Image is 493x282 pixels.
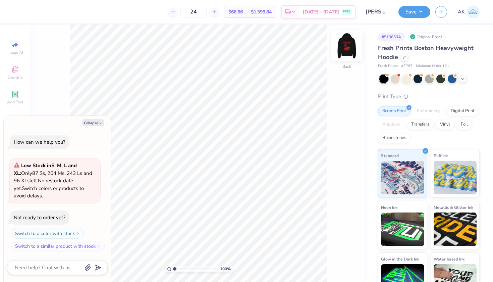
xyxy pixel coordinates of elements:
[97,244,101,248] img: Switch to a similar product with stock
[378,63,398,69] span: Fresh Prints
[228,8,243,15] span: $66.66
[381,152,399,159] span: Standard
[14,177,73,192] span: No restock date yet.
[381,213,424,246] img: Neon Ink
[7,50,23,55] span: Image AI
[361,5,393,18] input: Untitled Design
[220,266,231,272] span: 100 %
[82,119,104,126] button: Collapse
[467,5,480,18] img: Alison Kacerik
[381,255,419,263] span: Glow in the Dark Ink
[14,162,92,199] span: Only 87 Ss, 264 Ms, 243 Ls and 96 XLs left. Switch colors or products to avoid delays.
[381,204,397,211] span: Neon Ink
[446,106,479,116] div: Digital Print
[416,63,449,69] span: Minimum Order: 12 +
[378,93,480,100] div: Print Type
[378,106,410,116] div: Screen Print
[436,120,454,130] div: Vinyl
[11,228,84,239] button: Switch to a color with stock
[14,139,65,145] div: How can we help you?
[458,8,465,16] span: AK
[434,161,477,194] img: Puff Ink
[333,32,360,59] img: Back
[401,63,413,69] span: # FP87
[456,120,472,130] div: Foil
[413,106,444,116] div: Embroidery
[407,120,434,130] div: Transfers
[378,33,405,41] div: # 513653A
[434,213,477,246] img: Metallic & Glitter Ink
[343,9,350,14] span: FREE
[398,6,430,18] button: Save
[342,63,351,69] div: Back
[378,120,405,130] div: Applique
[180,6,207,18] input: – –
[434,255,464,263] span: Water based Ink
[378,133,410,143] div: Rhinestones
[434,204,473,211] span: Metallic & Glitter Ink
[11,241,105,251] button: Switch to a similar product with stock
[458,5,480,18] a: AK
[381,161,424,194] img: Standard
[303,8,339,15] span: [DATE] - [DATE]
[251,8,272,15] span: $1,599.84
[14,214,65,221] div: Not ready to order yet?
[76,231,80,235] img: Switch to a color with stock
[378,44,474,61] span: Fresh Prints Boston Heavyweight Hoodie
[14,162,77,177] strong: Low Stock in S, M, L and XL :
[7,99,23,105] span: Add Text
[8,75,22,80] span: Designs
[408,33,446,41] div: Original Proof
[434,152,448,159] span: Puff Ink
